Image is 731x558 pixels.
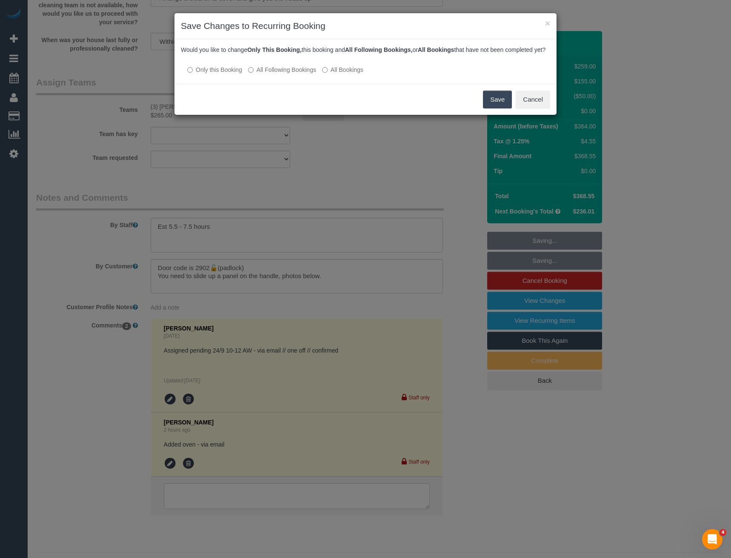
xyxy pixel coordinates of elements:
[247,46,302,53] b: Only This Booking,
[181,46,550,54] p: Would you like to change this booking and or that have not been completed yet?
[418,46,454,53] b: All Bookings
[248,67,254,73] input: All Following Bookings
[322,65,363,74] label: All bookings that have not been completed yet will be changed.
[545,19,550,28] button: ×
[181,20,550,32] h3: Save Changes to Recurring Booking
[702,529,722,549] iframe: Intercom live chat
[516,91,550,108] button: Cancel
[248,65,316,74] label: This and all the bookings after it will be changed.
[322,67,328,73] input: All Bookings
[345,46,413,53] b: All Following Bookings,
[720,529,726,536] span: 4
[483,91,512,108] button: Save
[187,65,242,74] label: All other bookings in the series will remain the same.
[187,67,193,73] input: Only this Booking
